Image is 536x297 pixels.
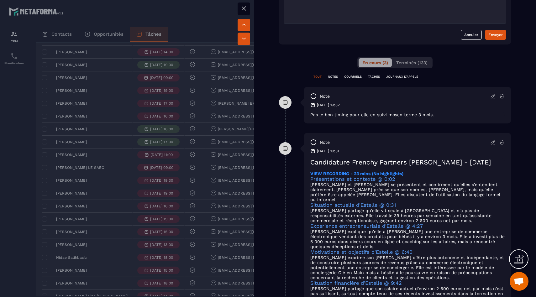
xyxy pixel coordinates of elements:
[310,223,423,229] a: Expérience entrepreneuriale d'Estelle @ 4:27
[362,60,388,65] span: En cours (3)
[510,272,528,291] div: Ouvrir le chat
[320,93,330,99] p: note
[310,280,402,286] a: Situation financière d'Estelle @ 9:42
[461,30,482,40] button: Annuler
[485,30,506,40] button: Envoyer
[328,75,338,79] p: NOTES
[344,75,362,79] p: COURRIELS
[320,139,330,145] p: note
[310,182,505,202] p: [PERSON_NAME] et [PERSON_NAME] se présentent et confirment qu'elles s'entendent clairement. [PERS...
[386,75,418,79] p: JOURNAUX D'APPELS
[359,58,392,67] button: En cours (3)
[310,158,505,166] h1: Candidature Frenchy Partners [PERSON_NAME] - [DATE]
[310,202,396,208] a: Situation actuelle d'Estelle @ 0:31
[368,75,380,79] p: TÂCHES
[310,249,413,255] a: Motivations et objectifs d'Estelle @ 6:40
[310,208,505,223] p: [PERSON_NAME] partage qu'elle vit seule à [GEOGRAPHIC_DATA] et n'a pas de responsabilités externe...
[310,255,505,280] p: [PERSON_NAME] exprime son [PERSON_NAME] d'être plus autonome et indépendante, et de construire pl...
[310,229,505,249] p: [PERSON_NAME] explique qu'elle a [PERSON_NAME] une entreprise de commerce électronique vendant de...
[310,171,403,176] a: VIEW RECORDING - 23 mins (No highlights)
[392,58,431,67] button: Terminés (133)
[317,102,340,107] p: [DATE] 13:32
[317,148,339,154] p: [DATE] 13:31
[310,112,434,117] span: Pas le bon timing pour elle en suivi moyen terme 3 mois.
[488,32,503,38] div: Envoyer
[313,75,322,79] p: TOUT
[396,60,428,65] span: Terminés (133)
[310,176,395,182] a: Présentations et contexte @ 0:02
